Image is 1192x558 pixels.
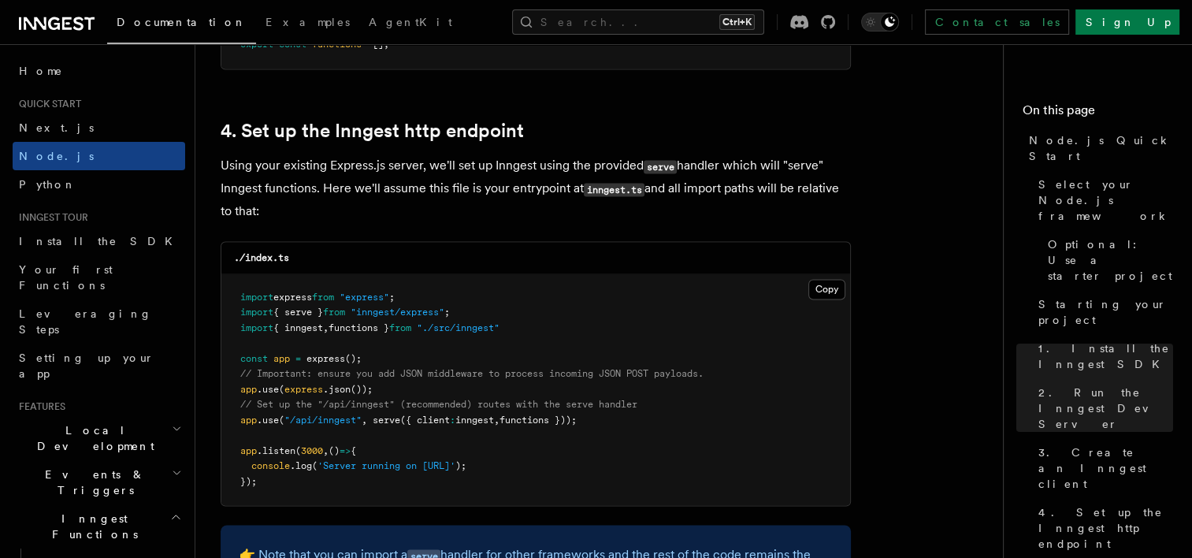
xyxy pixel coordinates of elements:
[312,292,334,303] span: from
[13,211,88,224] span: Inngest tour
[240,415,257,426] span: app
[240,476,257,487] span: });
[273,292,312,303] span: express
[19,235,182,247] span: Install the SDK
[240,445,257,456] span: app
[1032,290,1173,334] a: Starting your project
[389,322,411,333] span: from
[450,415,455,426] span: :
[369,16,452,28] span: AgentKit
[13,422,172,454] span: Local Development
[345,353,362,364] span: ();
[279,415,284,426] span: (
[351,445,356,456] span: {
[273,322,323,333] span: { inngest
[323,384,351,395] span: .json
[107,5,256,44] a: Documentation
[295,353,301,364] span: =
[351,307,444,318] span: "inngest/express"
[400,415,450,426] span: ({ client
[1032,334,1173,378] a: 1. Install the Inngest SDK
[240,322,273,333] span: import
[13,344,185,388] a: Setting up your app
[301,445,323,456] span: 3000
[13,170,185,199] a: Python
[13,400,65,413] span: Features
[240,399,637,410] span: // Set up the "/api/inngest" (recommended) routes with the serve handler
[290,460,312,471] span: .log
[1032,438,1173,498] a: 3. Create an Inngest client
[359,5,462,43] a: AgentKit
[417,322,499,333] span: "./src/inngest"
[444,307,450,318] span: ;
[13,416,185,460] button: Local Development
[257,445,295,456] span: .listen
[273,353,290,364] span: app
[1032,378,1173,438] a: 2. Run the Inngest Dev Server
[373,415,400,426] span: serve
[362,415,367,426] span: ,
[19,63,63,79] span: Home
[329,445,340,456] span: ()
[1023,126,1173,170] a: Node.js Quick Start
[1023,101,1173,126] h4: On this page
[13,227,185,255] a: Install the SDK
[19,121,94,134] span: Next.js
[256,5,359,43] a: Examples
[234,252,289,263] code: ./index.ts
[251,460,290,471] span: console
[221,120,524,142] a: 4. Set up the Inngest http endpoint
[340,292,389,303] span: "express"
[19,263,113,292] span: Your first Functions
[1038,340,1173,372] span: 1. Install the Inngest SDK
[389,292,395,303] span: ;
[13,255,185,299] a: Your first Functions
[257,415,279,426] span: .use
[1032,170,1173,230] a: Select your Node.js framework
[861,13,899,32] button: Toggle dark mode
[323,445,329,456] span: ,
[240,353,268,364] span: const
[644,160,677,173] code: serve
[13,467,172,498] span: Events & Triggers
[221,154,851,222] p: Using your existing Express.js server, we'll set up Inngest using the provided handler which will...
[19,307,152,336] span: Leveraging Steps
[329,322,389,333] span: functions }
[1038,385,1173,432] span: 2. Run the Inngest Dev Server
[1038,445,1173,492] span: 3. Create an Inngest client
[13,504,185,549] button: Inngest Functions
[13,142,185,170] a: Node.js
[240,292,273,303] span: import
[295,445,301,456] span: (
[13,57,185,85] a: Home
[1075,9,1179,35] a: Sign Up
[312,460,317,471] span: (
[240,368,704,379] span: // Important: ensure you add JSON middleware to process incoming JSON POST payloads.
[13,98,81,110] span: Quick start
[13,511,170,542] span: Inngest Functions
[317,460,455,471] span: 'Server running on [URL]'
[494,415,499,426] span: ,
[719,14,755,30] kbd: Ctrl+K
[925,9,1069,35] a: Contact sales
[19,150,94,162] span: Node.js
[1038,504,1173,552] span: 4. Set up the Inngest http endpoint
[340,445,351,456] span: =>
[1029,132,1173,164] span: Node.js Quick Start
[13,299,185,344] a: Leveraging Steps
[257,384,279,395] span: .use
[284,384,323,395] span: express
[323,322,329,333] span: ,
[284,415,362,426] span: "/api/inngest"
[19,178,76,191] span: Python
[1038,177,1173,224] span: Select your Node.js framework
[117,16,247,28] span: Documentation
[499,415,577,426] span: functions }));
[266,16,350,28] span: Examples
[455,460,466,471] span: );
[13,113,185,142] a: Next.js
[306,353,345,364] span: express
[13,460,185,504] button: Events & Triggers
[351,384,373,395] span: ());
[455,415,494,426] span: inngest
